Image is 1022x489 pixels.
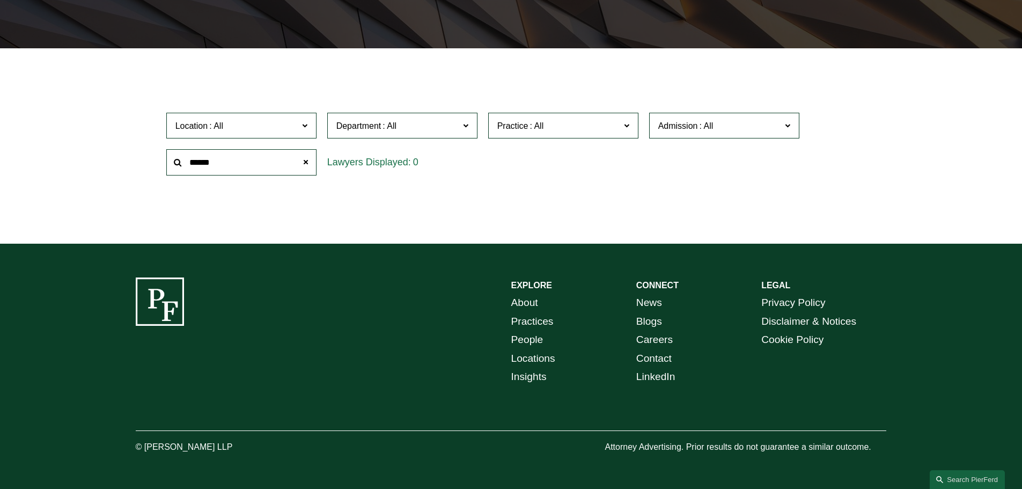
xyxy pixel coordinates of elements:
span: Admission [658,121,698,130]
a: Contact [636,349,672,368]
a: People [511,331,543,349]
a: Blogs [636,312,662,331]
a: Insights [511,368,547,386]
a: LinkedIn [636,368,675,386]
a: Search this site [930,470,1005,489]
strong: LEGAL [761,281,790,290]
a: Careers [636,331,673,349]
a: Locations [511,349,555,368]
p: © [PERSON_NAME] LLP [136,440,292,455]
span: Practice [497,121,528,130]
a: News [636,294,662,312]
a: About [511,294,538,312]
a: Disclaimer & Notices [761,312,856,331]
a: Privacy Policy [761,294,825,312]
a: Cookie Policy [761,331,824,349]
span: 0 [413,157,418,167]
span: Location [175,121,208,130]
a: Practices [511,312,554,331]
strong: CONNECT [636,281,679,290]
span: Department [336,121,381,130]
strong: EXPLORE [511,281,552,290]
p: Attorney Advertising. Prior results do not guarantee a similar outcome. [605,440,886,455]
